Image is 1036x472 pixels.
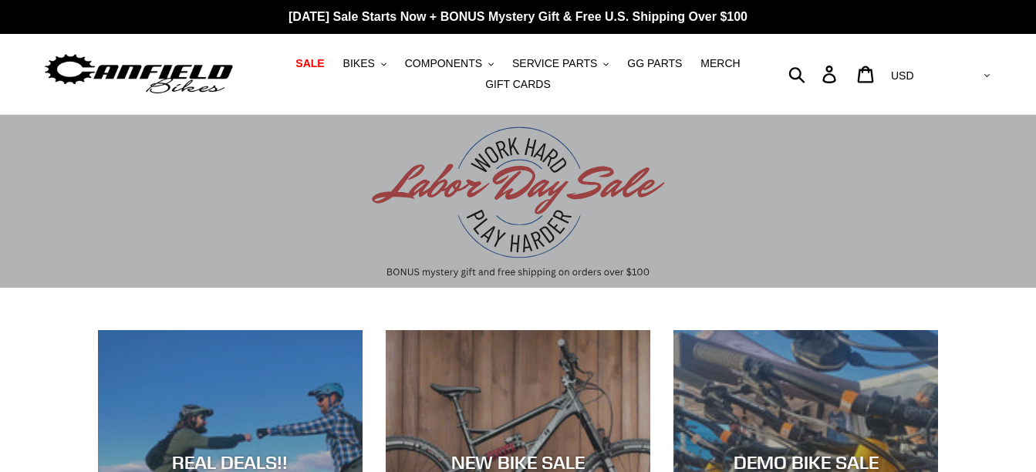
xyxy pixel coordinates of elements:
span: SERVICE PARTS [512,57,597,70]
span: COMPONENTS [405,57,482,70]
img: Canfield Bikes [42,50,235,99]
a: GIFT CARDS [478,74,558,95]
span: GIFT CARDS [485,78,551,91]
button: SERVICE PARTS [505,53,616,74]
a: MERCH [693,53,747,74]
button: BIKES [336,53,394,74]
span: GG PARTS [627,57,682,70]
span: BIKES [343,57,375,70]
a: SALE [288,53,332,74]
span: SALE [295,57,324,70]
span: MERCH [700,57,740,70]
button: COMPONENTS [397,53,501,74]
a: GG PARTS [619,53,690,74]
